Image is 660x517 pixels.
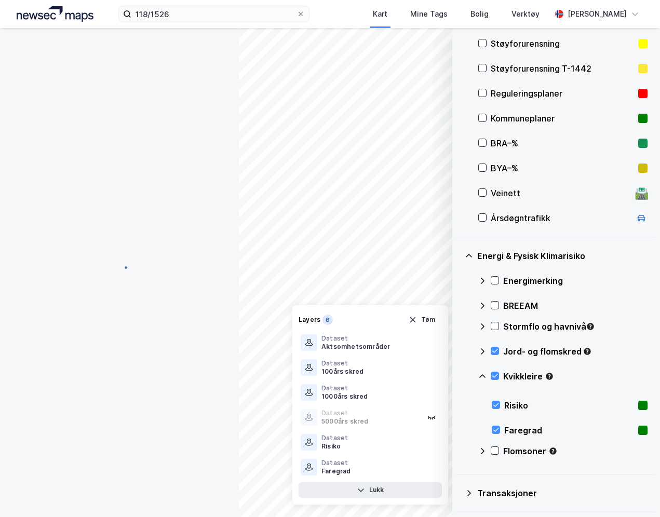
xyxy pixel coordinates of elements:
div: 1000års skred [321,392,368,401]
div: Flomsoner [503,445,648,457]
div: Tooltip anchor [548,446,558,456]
div: Dataset [321,434,348,442]
div: Dataset [321,384,368,392]
div: Bolig [470,8,489,20]
div: Tooltip anchor [545,372,554,381]
div: Kommuneplaner [491,112,634,125]
div: Faregrad [321,467,351,475]
button: Lukk [299,482,442,498]
div: BRA–% [491,137,634,149]
div: Kvikkleire [503,370,648,383]
div: 6 [322,315,333,325]
div: Risiko [504,399,634,412]
div: BREEAM [503,300,648,312]
div: Reguleringsplaner [491,87,634,100]
div: 5000års skred [321,417,369,426]
div: Risiko [321,442,348,451]
div: Stormflo og havnivå [503,320,648,333]
div: Dataset [321,459,351,467]
div: Dataset [321,359,363,368]
div: Veinett [491,187,631,199]
div: Dataset [321,409,369,417]
iframe: Chat Widget [608,467,660,517]
div: Verktøy [511,8,540,20]
div: Jord- og flomskred [503,345,648,358]
button: Tøm [402,311,442,328]
input: Søk på adresse, matrikkel, gårdeiere, leietakere eller personer [131,6,296,22]
img: logo.a4113a55bc3d86da70a041830d287a7e.svg [17,6,93,22]
div: Støyforurensning T-1442 [491,62,634,75]
div: Energi & Fysisk Klimarisiko [477,250,648,262]
div: Mine Tags [410,8,448,20]
div: Layers [299,316,320,324]
div: [PERSON_NAME] [568,8,627,20]
div: Støyforurensning [491,37,634,50]
div: Aktsomhetsområder [321,343,390,351]
div: BYA–% [491,162,634,174]
div: Dataset [321,334,390,343]
div: Årsdøgntrafikk [491,212,631,224]
div: Tooltip anchor [586,322,595,331]
div: Faregrad [504,424,634,437]
div: Kart [373,8,387,20]
div: Kontrollprogram for chat [608,467,660,517]
div: Tooltip anchor [583,347,592,356]
div: 🛣️ [635,186,649,200]
img: spinner.a6d8c91a73a9ac5275cf975e30b51cfb.svg [111,258,128,275]
div: 100års skred [321,368,363,376]
div: Energimerking [503,275,648,287]
div: Transaksjoner [477,487,648,499]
